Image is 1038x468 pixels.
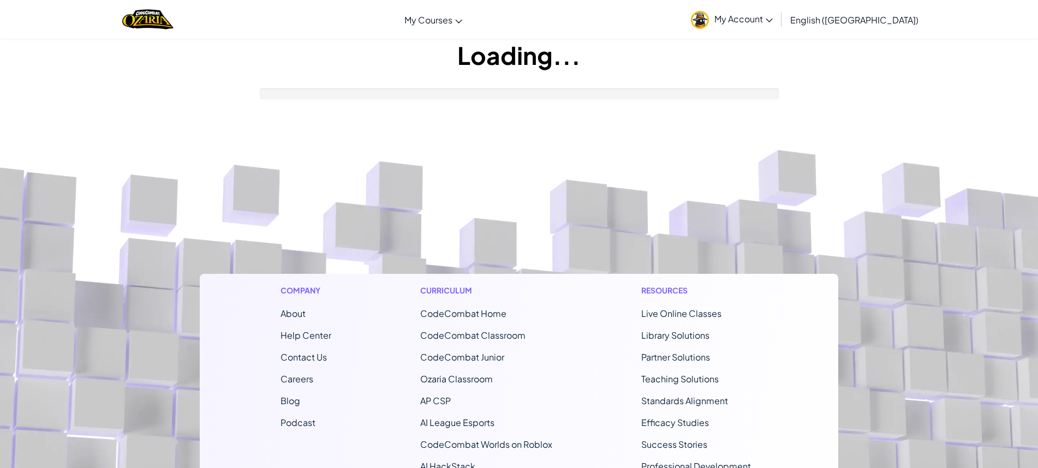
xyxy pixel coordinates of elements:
img: Home [122,8,173,31]
a: CodeCombat Junior [420,351,504,363]
a: Blog [281,395,300,406]
a: Ozaria Classroom [420,373,493,385]
span: My Account [714,13,773,25]
a: Teaching Solutions [641,373,719,385]
img: avatar [691,11,709,29]
a: CodeCombat Classroom [420,329,526,341]
a: AI League Esports [420,417,494,428]
span: Contact Us [281,351,327,363]
h1: Company [281,285,331,296]
a: About [281,308,306,319]
a: Help Center [281,329,331,341]
a: Podcast [281,417,315,428]
a: My Account [685,2,778,37]
a: Ozaria by CodeCombat logo [122,8,173,31]
h1: Resources [641,285,757,296]
a: Careers [281,373,313,385]
span: English ([GEOGRAPHIC_DATA]) [790,14,918,26]
a: Standards Alignment [641,395,728,406]
span: My Courses [404,14,452,26]
a: Live Online Classes [641,308,721,319]
a: AP CSP [420,395,451,406]
a: Partner Solutions [641,351,710,363]
h1: Curriculum [420,285,552,296]
span: CodeCombat Home [420,308,506,319]
a: Success Stories [641,439,707,450]
a: English ([GEOGRAPHIC_DATA]) [785,5,924,34]
a: My Courses [399,5,468,34]
a: Library Solutions [641,329,709,341]
a: Efficacy Studies [641,417,709,428]
a: CodeCombat Worlds on Roblox [420,439,552,450]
